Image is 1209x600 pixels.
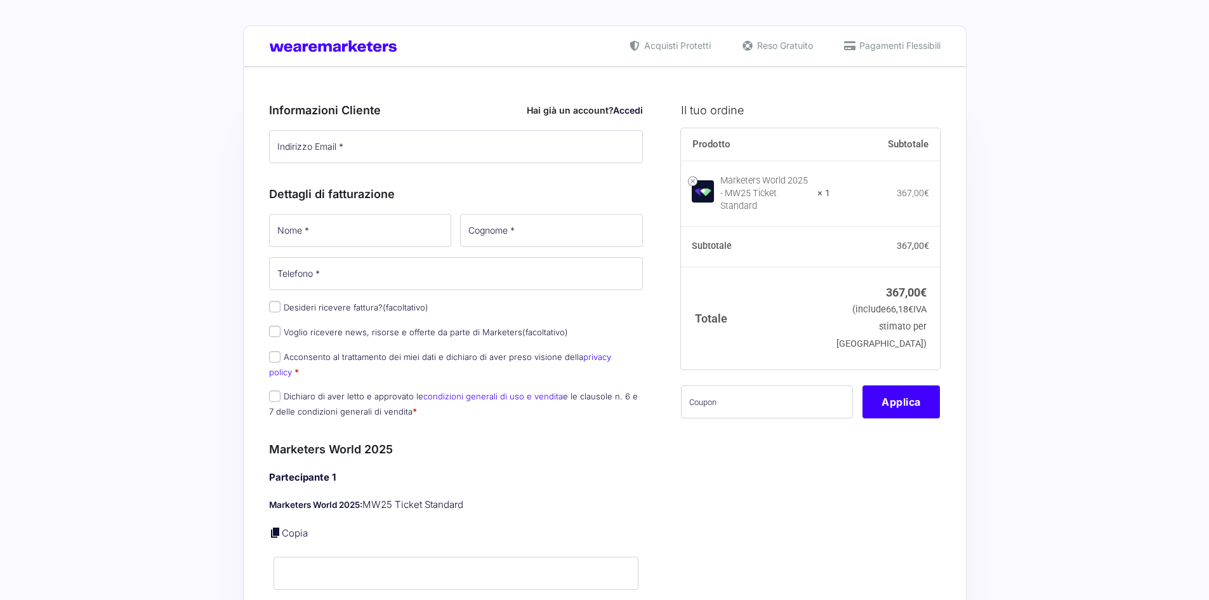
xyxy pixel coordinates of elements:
th: Subtotale [681,227,830,267]
span: (facoltativo) [383,302,428,312]
a: privacy policy [269,352,611,377]
span: Reso Gratuito [754,39,813,52]
input: Indirizzo Email * [269,130,644,163]
a: Copia i dettagli dell'acquirente [269,526,282,539]
label: Acconsento al trattamento dei miei dati e dichiaro di aver preso visione della [269,352,611,377]
span: € [908,304,913,315]
span: € [924,241,929,251]
bdi: 367,00 [897,188,929,198]
small: (include IVA stimato per [GEOGRAPHIC_DATA]) [836,304,927,349]
span: € [924,188,929,198]
input: Coupon [681,385,853,418]
input: Desideri ricevere fattura?(facoltativo) [269,301,281,312]
bdi: 367,00 [886,286,927,299]
label: Voglio ricevere news, risorse e offerte da parte di Marketers [269,327,568,337]
input: Voglio ricevere news, risorse e offerte da parte di Marketers(facoltativo) [269,326,281,337]
span: Pagamenti Flessibili [856,39,941,52]
img: Marketers World 2025 - MW25 Ticket Standard [692,180,714,203]
bdi: 367,00 [897,241,929,251]
span: (facoltativo) [522,327,568,337]
h3: Dettagli di fatturazione [269,185,644,203]
input: Cognome * [460,214,643,247]
strong: Marketers World 2025: [269,500,362,510]
input: Acconsento al trattamento dei miei dati e dichiaro di aver preso visione dellaprivacy policy [269,351,281,363]
div: Hai già un account? [527,103,643,117]
span: 66,18 [886,304,913,315]
strong: × 1 [817,187,830,200]
a: Copia [282,527,308,539]
button: Applica [862,385,940,418]
input: Nome * [269,214,452,247]
th: Prodotto [681,128,830,161]
a: Accedi [613,105,643,116]
span: Acquisti Protetti [641,39,711,52]
a: condizioni generali di uso e vendita [423,391,563,401]
th: Subtotale [830,128,941,161]
label: Desideri ricevere fattura? [269,302,428,312]
h4: Partecipante 1 [269,470,644,485]
th: Totale [681,267,830,369]
h3: Marketers World 2025 [269,441,644,458]
label: Dichiaro di aver letto e approvato le e le clausole n. 6 e 7 delle condizioni generali di vendita [269,391,638,416]
div: Marketers World 2025 - MW25 Ticket Standard [720,175,809,213]
input: Dichiaro di aver letto e approvato lecondizioni generali di uso e venditae le clausole n. 6 e 7 d... [269,390,281,402]
span: € [920,286,927,299]
h3: Il tuo ordine [681,102,940,119]
h3: Informazioni Cliente [269,102,644,119]
p: MW25 Ticket Standard [269,498,644,512]
input: Telefono * [269,257,644,290]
